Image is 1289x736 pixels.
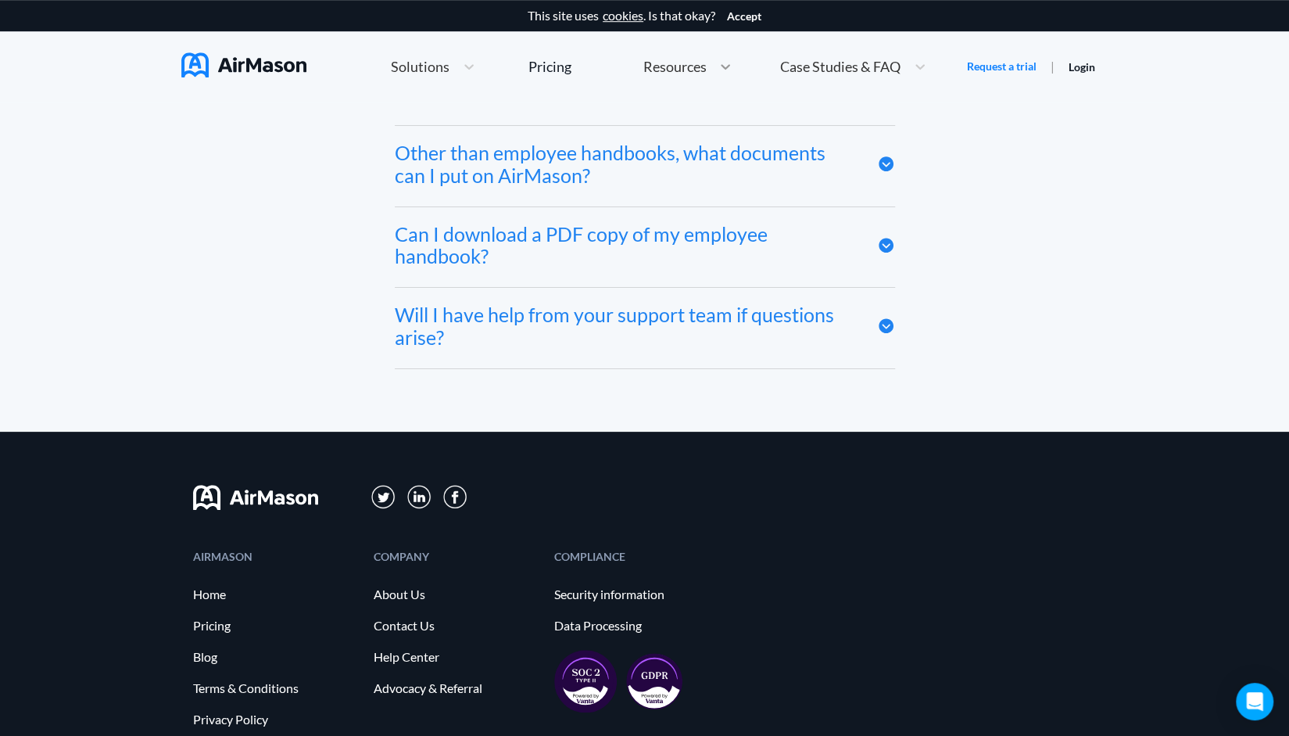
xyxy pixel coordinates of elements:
a: Contact Us [374,619,539,633]
span: Case Studies & FAQ [780,59,901,74]
a: Advocacy & Referral [374,681,539,695]
div: Other than employee handbooks, what documents can I put on AirMason? [395,142,854,187]
img: svg+xml;base64,PD94bWwgdmVyc2lvbj0iMS4wIiBlbmNvZGluZz0iVVRGLTgiPz4KPHN2ZyB3aWR0aD0iMzFweCIgaGVpZ2... [407,485,431,509]
img: gdpr-98ea35551734e2af8fd9405dbdaf8c18.svg [626,653,682,709]
a: cookies [603,9,643,23]
a: Terms & Conditions [193,681,358,695]
span: Resources [643,59,706,74]
a: Data Processing [554,619,719,633]
span: Solutions [391,59,449,74]
div: COMPANY [374,551,539,562]
a: About Us [374,587,539,601]
a: Help Center [374,650,539,664]
img: svg+xml;base64,PD94bWwgdmVyc2lvbj0iMS4wIiBlbmNvZGluZz0iVVRGLTgiPz4KPHN2ZyB3aWR0aD0iMzBweCIgaGVpZ2... [443,485,467,508]
a: Login [1069,60,1095,74]
img: svg+xml;base64,PD94bWwgdmVyc2lvbj0iMS4wIiBlbmNvZGluZz0iVVRGLTgiPz4KPHN2ZyB3aWR0aD0iMzFweCIgaGVpZ2... [371,485,396,509]
img: svg+xml;base64,PHN2ZyB3aWR0aD0iMTYwIiBoZWlnaHQ9IjMyIiB2aWV3Qm94PSIwIDAgMTYwIDMyIiBmaWxsPSJub25lIi... [193,485,318,510]
div: AIRMASON [193,551,358,562]
a: Security information [554,587,719,601]
a: Request a trial [967,59,1037,74]
div: Open Intercom Messenger [1236,683,1273,720]
div: Can I download a PDF copy of my employee handbook? [395,223,854,268]
img: soc2-17851990f8204ed92eb8cdb2d5e8da73.svg [554,650,617,713]
img: AirMason Logo [181,52,306,77]
a: Blog [193,650,358,664]
div: COMPLIANCE [554,551,719,562]
a: Home [193,587,358,601]
button: Accept cookies [727,10,761,23]
span: | [1051,59,1054,74]
div: Will I have help from your support team if questions arise? [395,303,854,349]
div: Pricing [528,59,571,74]
a: Pricing [528,52,571,81]
a: Privacy Policy [193,713,358,727]
a: Pricing [193,619,358,633]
